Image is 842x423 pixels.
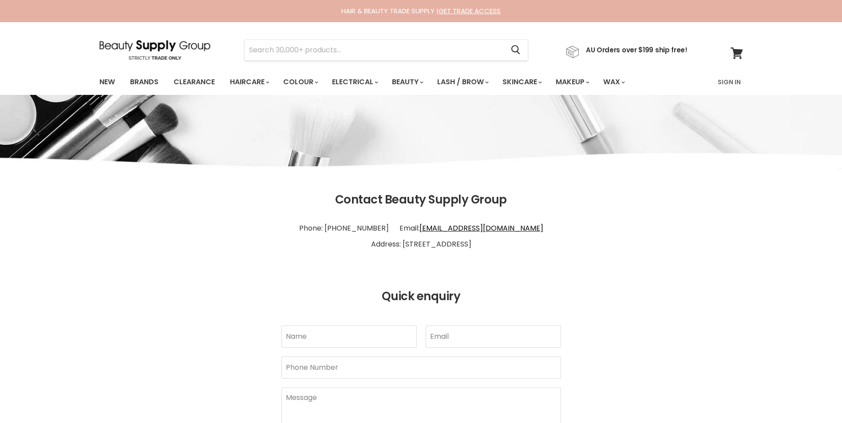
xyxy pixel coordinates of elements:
a: Beauty [385,73,429,91]
a: Electrical [325,73,383,91]
a: Brands [123,73,165,91]
a: Colour [277,73,324,91]
ul: Main menu [93,69,672,95]
h2: Quick enquiry [99,290,743,303]
a: GET TRADE ACCESS [439,6,501,16]
a: Lash / Brow [431,73,494,91]
a: Haircare [223,73,275,91]
nav: Main [88,69,754,95]
a: Makeup [549,73,595,91]
input: Search [245,40,504,60]
h2: Contact Beauty Supply Group [99,193,743,207]
p: Phone: [PHONE_NUMBER] Email: Address: [STREET_ADDRESS] [99,216,743,257]
a: Sign In [712,73,746,91]
button: Search [504,40,528,60]
a: Wax [597,73,630,91]
form: Product [244,39,528,61]
a: Skincare [496,73,547,91]
a: New [93,73,122,91]
div: HAIR & BEAUTY TRADE SUPPLY | [88,7,754,16]
a: [EMAIL_ADDRESS][DOMAIN_NAME] [419,223,543,233]
a: Clearance [167,73,221,91]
